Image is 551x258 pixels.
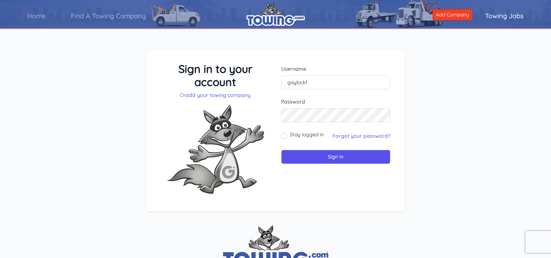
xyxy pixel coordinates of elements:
label: Password [281,98,391,105]
a: add your towing company [186,92,251,98]
a: Towing Jobs [472,5,536,26]
label: Username [281,65,391,73]
img: Fox-Excited.png [161,99,270,200]
a: Find A Towing Company [58,5,158,26]
a: Add Company [433,9,472,20]
a: Home [15,5,58,26]
label: Stay logged in [290,131,324,138]
input: Sign in [281,150,391,164]
img: logo.png [247,2,305,26]
h3: Sign in to your account [161,62,270,89]
a: Forgot your password? [332,133,390,139]
p: Or [161,91,270,99]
